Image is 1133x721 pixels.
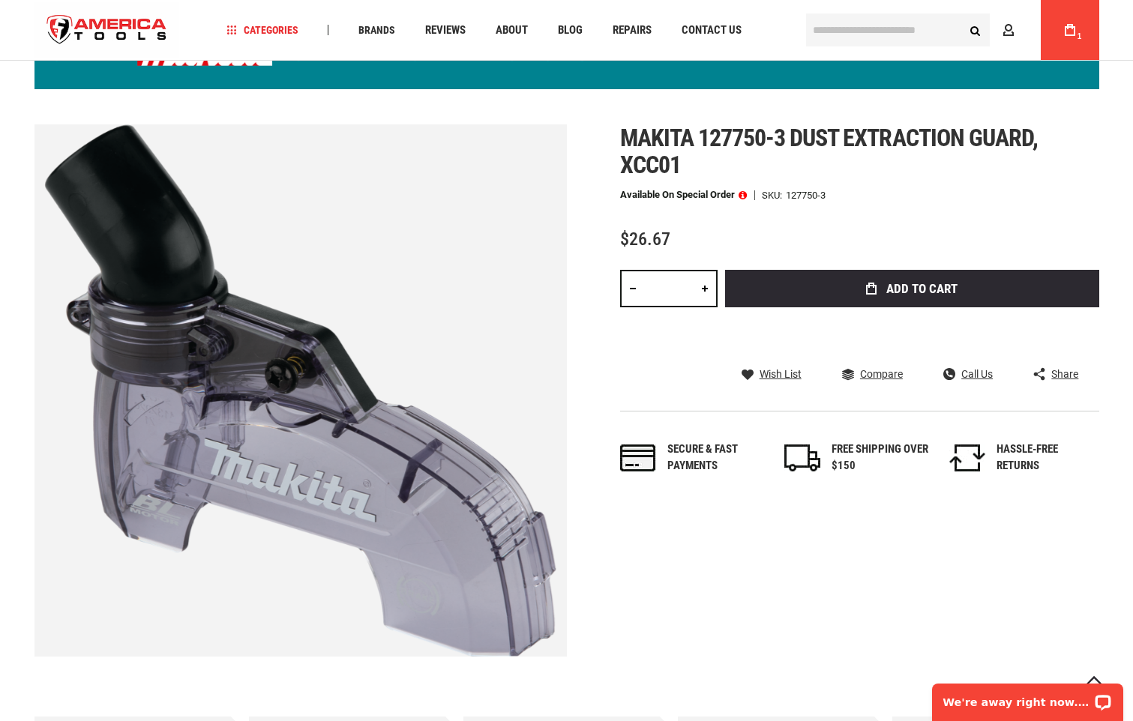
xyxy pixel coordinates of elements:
div: HASSLE-FREE RETURNS [997,441,1094,474]
a: Brands [352,20,402,40]
span: Contact Us [682,25,742,36]
a: Reviews [418,20,472,40]
div: FREE SHIPPING OVER $150 [832,441,929,474]
a: Wish List [742,367,802,381]
span: Wish List [760,369,802,379]
a: Compare [842,367,903,381]
div: 127750-3 [786,190,826,200]
span: Makita 127750-3 dust extraction guard, xcc01 [620,124,1039,179]
button: Add to Cart [725,270,1099,307]
span: Brands [358,25,395,35]
span: Blog [558,25,583,36]
a: About [489,20,535,40]
p: Available on Special Order [620,190,747,200]
img: payments [620,444,656,471]
button: Search [961,16,990,44]
iframe: LiveChat chat widget [922,674,1133,721]
a: Contact Us [675,20,748,40]
span: Add to Cart [886,283,958,295]
div: Secure & fast payments [667,441,765,474]
img: America Tools [34,2,180,58]
a: Blog [551,20,589,40]
span: Share [1051,369,1078,379]
span: Call Us [961,369,993,379]
strong: SKU [762,190,786,200]
span: Reviews [425,25,466,36]
a: Categories [220,20,305,40]
span: $26.67 [620,229,670,250]
span: Repairs [613,25,652,36]
span: About [496,25,528,36]
img: shipping [784,444,820,471]
iframe: Secure express checkout frame [722,312,1102,355]
a: store logo [34,2,180,58]
a: Repairs [606,20,658,40]
img: MAKITA 127750-3 DUST EXTRACTION GUARD, XCC01 [34,124,567,657]
a: Call Us [943,367,993,381]
span: Categories [226,25,298,35]
span: 1 [1078,32,1082,40]
img: returns [949,444,985,471]
span: Compare [860,369,903,379]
